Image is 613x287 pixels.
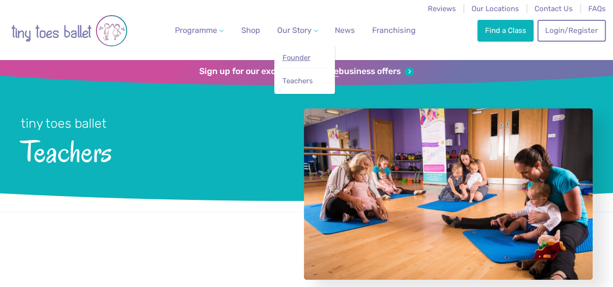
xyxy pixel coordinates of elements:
span: News [335,26,355,35]
span: Our Story [277,26,312,35]
a: Contact Us [534,4,573,13]
a: News [331,21,359,40]
span: Franchising [372,26,415,35]
a: Sign up for our exclusivefranchisebusiness offers [199,66,414,77]
a: Programme [171,21,227,40]
a: Find a Class [477,20,534,41]
a: Our Locations [472,4,519,13]
span: Shop [241,26,260,35]
small: tiny toes ballet [21,116,107,131]
span: Teachers [21,132,278,168]
span: Teachers [282,76,312,85]
span: Programme [175,26,217,35]
a: Login/Register [537,20,605,41]
a: Reviews [428,4,456,13]
span: Founder [282,53,310,62]
a: Founder [282,49,328,67]
a: FAQs [588,4,606,13]
a: Shop [237,21,264,40]
a: Franchising [368,21,419,40]
img: tiny toes ballet [11,6,127,55]
a: Our Story [273,21,322,40]
a: Teachers [282,72,328,90]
